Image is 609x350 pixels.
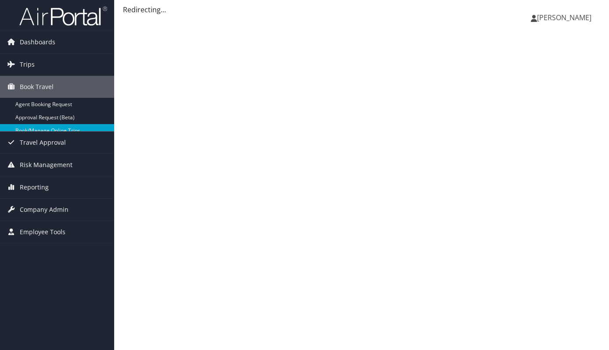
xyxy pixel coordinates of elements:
span: Risk Management [20,154,72,176]
span: Company Admin [20,199,68,221]
span: Travel Approval [20,132,66,154]
span: Reporting [20,176,49,198]
span: [PERSON_NAME] [537,13,591,22]
div: Redirecting... [123,4,600,15]
span: Trips [20,54,35,75]
a: [PERSON_NAME] [531,4,600,31]
span: Dashboards [20,31,55,53]
span: Employee Tools [20,221,65,243]
span: Book Travel [20,76,54,98]
img: airportal-logo.png [19,6,107,26]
